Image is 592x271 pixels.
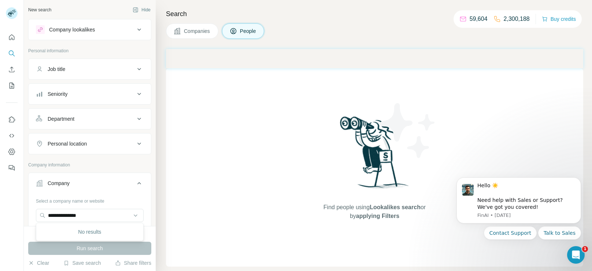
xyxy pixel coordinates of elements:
button: Buy credits [542,14,576,24]
button: Quick start [6,31,18,44]
button: Company lookalikes [29,21,151,38]
div: Department [48,115,74,123]
span: Lookalikes search [370,204,421,210]
button: Personal location [29,135,151,153]
button: Use Surfe API [6,129,18,142]
button: Use Surfe on LinkedIn [6,113,18,126]
button: Feedback [6,161,18,174]
img: Surfe Illustration - Woman searching with binoculars [337,114,413,196]
div: Company [48,180,70,187]
button: Job title [29,60,151,78]
button: Share filters [115,259,151,267]
iframe: Banner [166,49,583,68]
button: Department [29,110,151,128]
p: Personal information [28,48,151,54]
span: Companies [184,27,211,35]
button: Enrich CSV [6,63,18,76]
button: Save search [63,259,101,267]
span: applying Filters [356,213,399,219]
div: Seniority [48,90,67,98]
button: Seniority [29,85,151,103]
div: Company lookalikes [49,26,95,33]
div: Job title [48,65,65,73]
img: Surfe Illustration - Stars [375,98,441,163]
div: Personal location [48,140,87,147]
span: 1 [582,246,588,252]
button: Clear [28,259,49,267]
button: Dashboard [6,145,18,158]
p: 2,300,188 [504,15,530,23]
button: Search [6,47,18,60]
iframe: Intercom notifications message [445,169,592,267]
div: No results [38,225,142,239]
button: My lists [6,79,18,92]
button: Hide [127,4,156,15]
span: Find people using or by [316,203,433,221]
h4: Search [166,9,583,19]
p: 59,604 [470,15,488,23]
div: New search [28,7,51,13]
p: Company information [28,162,151,168]
iframe: Intercom live chat [567,246,585,264]
span: People [240,27,257,35]
button: Company [29,174,151,195]
div: Select a company name or website [36,195,144,204]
